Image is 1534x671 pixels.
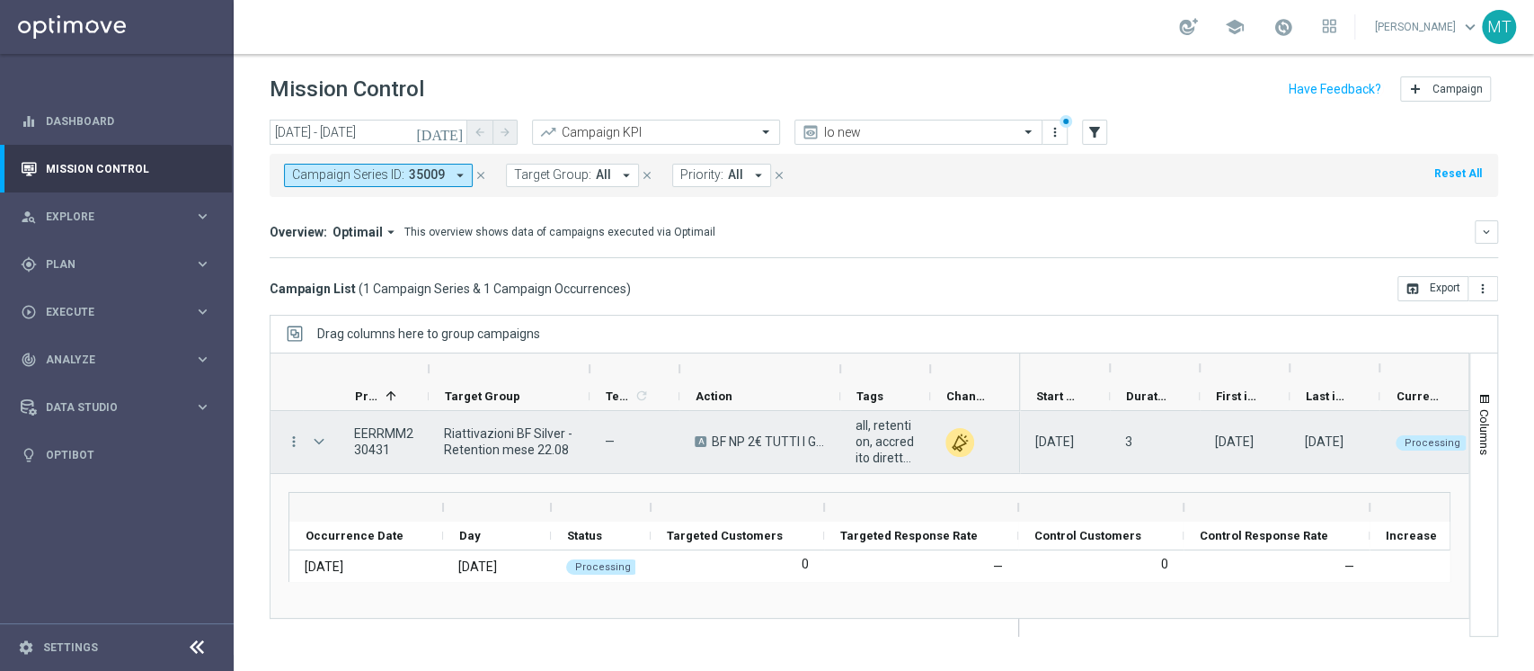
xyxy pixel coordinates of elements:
[20,448,212,462] button: lightbulb Optibot
[750,167,767,183] i: arrow_drop_down
[1460,17,1480,37] span: keyboard_arrow_down
[696,389,732,403] span: Action
[305,559,343,575] div: 22 Aug 2025
[1035,434,1074,450] div: 22 Aug 2025, Friday
[20,400,212,415] div: Data Studio keyboard_arrow_right
[680,167,723,183] span: Priority:
[618,167,634,183] i: arrow_drop_down
[359,281,363,297] span: (
[354,425,413,458] span: EERRMM230431
[317,327,540,341] span: Drag columns here to group campaigns
[1048,125,1062,139] i: more_vert
[404,224,715,240] div: This overview shows data of campaigns executed via Optimail
[20,257,212,272] button: gps_fixed Plan keyboard_arrow_right
[499,126,511,139] i: arrow_forward
[1397,389,1440,403] span: Current Status
[46,354,194,365] span: Analyze
[1475,220,1498,244] button: keyboard_arrow_down
[506,164,639,187] button: Target Group: All arrow_drop_down
[532,120,780,145] ng-select: Campaign KPI
[21,256,37,273] i: gps_fixed
[416,124,465,140] i: [DATE]
[1161,556,1168,572] label: 0
[1386,529,1437,542] span: Increase
[856,389,883,403] span: Tags
[945,428,974,457] img: Other
[270,76,424,103] h1: Mission Control
[856,417,915,466] span: all, retention, accredito diretto, bonus free, talent
[1060,115,1072,128] div: There are unsaved changes
[728,167,743,183] span: All
[596,167,611,183] span: All
[1400,76,1491,102] button: add Campaign
[1397,281,1498,295] multiple-options-button: Export to CSV
[840,529,978,542] span: Targeted Response Rate
[1396,434,1469,451] colored-tag: Processing
[20,162,212,176] button: Mission Control
[194,398,211,416] i: keyboard_arrow_right
[773,169,785,182] i: close
[284,164,473,187] button: Campaign Series ID: 35009 arrow_drop_down
[21,431,211,479] div: Optibot
[1482,10,1516,44] div: MT
[1480,226,1493,238] i: keyboard_arrow_down
[21,304,37,320] i: play_circle_outline
[46,145,211,192] a: Mission Control
[21,209,194,225] div: Explore
[794,120,1042,145] ng-select: Io new
[270,281,631,297] h3: Campaign List
[333,224,383,240] span: Optimail
[270,120,467,145] input: Select date range
[46,307,194,318] span: Execute
[632,386,649,406] span: Calculate column
[1477,409,1492,455] span: Columns
[712,434,825,450] span: BF NP 2€ TUTTI I GIOCHI
[474,126,486,139] i: arrow_back
[1289,83,1381,95] input: Have Feedback?
[771,166,787,185] button: close
[20,353,212,367] button: track_changes Analyze keyboard_arrow_right
[46,431,211,479] a: Optibot
[363,281,626,297] span: 1 Campaign Series & 1 Campaign Occurrences
[286,434,302,450] button: more_vert
[641,169,653,182] i: close
[606,389,632,403] span: Templates
[672,164,771,187] button: Priority: All arrow_drop_down
[43,642,98,653] a: Settings
[458,559,497,575] div: Friday
[1036,389,1079,403] span: Start Date
[1082,120,1107,145] button: filter_alt
[1397,276,1468,301] button: open_in_browser Export
[413,120,467,147] button: [DATE]
[802,123,820,141] i: preview
[1126,389,1169,403] span: Duration
[20,305,212,319] div: play_circle_outline Execute keyboard_arrow_right
[21,399,194,416] div: Data Studio
[306,529,403,542] span: Occurrence Date
[634,389,649,403] i: refresh
[492,120,518,145] button: arrow_forward
[383,224,399,240] i: arrow_drop_down
[567,529,602,542] span: Status
[317,327,540,341] div: Row Groups
[21,97,211,145] div: Dashboard
[46,259,194,270] span: Plan
[1046,121,1064,143] button: more_vert
[20,210,212,224] button: person_search Explore keyboard_arrow_right
[1215,434,1254,450] div: 22 Aug 2025, Friday
[514,167,591,183] span: Target Group:
[695,436,706,447] span: A
[1225,17,1245,37] span: school
[605,434,615,450] span: —
[292,167,404,183] span: Campaign Series ID:
[1306,389,1349,403] span: Last in Range
[327,224,404,240] button: Optimail arrow_drop_down
[667,529,783,542] span: Targeted Customers
[1034,529,1141,542] span: Control Customers
[46,402,194,413] span: Data Studio
[452,167,468,183] i: arrow_drop_down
